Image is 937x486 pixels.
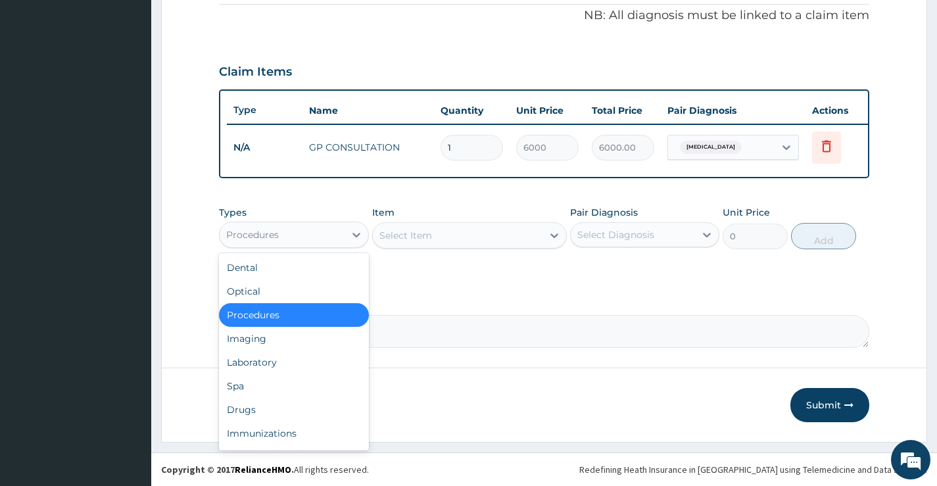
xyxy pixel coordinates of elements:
[723,206,770,219] label: Unit Price
[235,464,291,475] a: RelianceHMO
[227,135,302,160] td: N/A
[372,206,395,219] label: Item
[585,97,661,124] th: Total Price
[219,7,869,24] p: NB: All diagnosis must be linked to a claim item
[219,374,368,398] div: Spa
[219,256,368,279] div: Dental
[68,74,221,91] div: Chat with us now
[434,97,510,124] th: Quantity
[7,336,251,382] textarea: Type your message and hit 'Enter'
[302,97,434,124] th: Name
[661,97,805,124] th: Pair Diagnosis
[226,228,279,241] div: Procedures
[379,229,432,242] div: Select Item
[219,297,869,308] label: Comment
[227,98,302,122] th: Type
[791,223,856,249] button: Add
[219,351,368,374] div: Laboratory
[579,463,927,476] div: Redefining Heath Insurance in [GEOGRAPHIC_DATA] using Telemedicine and Data Science!
[219,422,368,445] div: Immunizations
[219,398,368,422] div: Drugs
[219,445,368,469] div: Others
[302,134,434,160] td: GP CONSULTATION
[219,65,292,80] h3: Claim Items
[219,303,368,327] div: Procedures
[151,452,937,486] footer: All rights reserved.
[680,141,742,154] span: [MEDICAL_DATA]
[570,206,638,219] label: Pair Diagnosis
[219,327,368,351] div: Imaging
[219,279,368,303] div: Optical
[216,7,247,38] div: Minimize live chat window
[805,97,871,124] th: Actions
[76,154,181,287] span: We're online!
[790,388,869,422] button: Submit
[161,464,294,475] strong: Copyright © 2017 .
[577,228,654,241] div: Select Diagnosis
[510,97,585,124] th: Unit Price
[24,66,53,99] img: d_794563401_company_1708531726252_794563401
[219,207,247,218] label: Types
